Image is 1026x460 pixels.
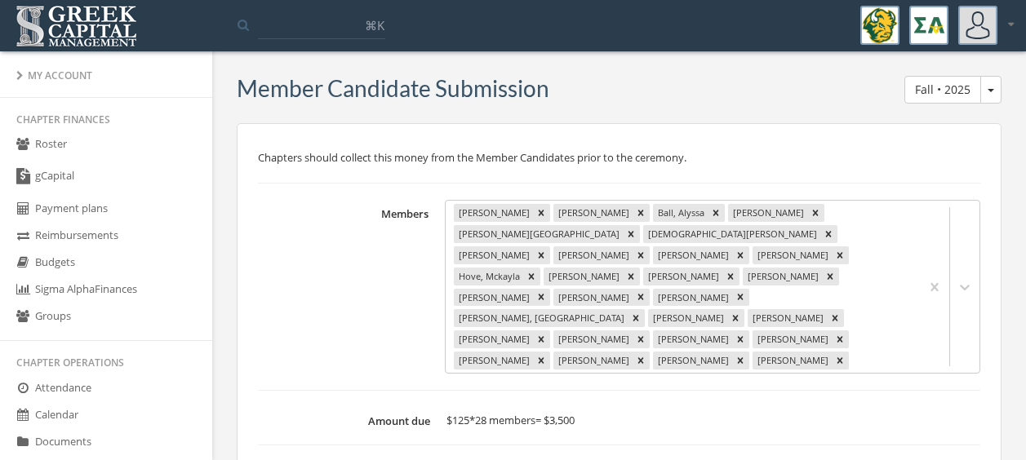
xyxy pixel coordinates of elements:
[826,309,844,327] div: Remove Nechiporenko, Nataie
[237,76,549,101] h3: Member Candidate Submission
[753,246,831,264] div: [PERSON_NAME]
[653,330,731,348] div: [PERSON_NAME]
[258,200,437,374] label: Members
[475,413,535,427] span: 28 members
[632,204,650,222] div: Remove Angstman, Emmalee
[365,17,384,33] span: ⌘K
[653,289,731,307] div: [PERSON_NAME]
[622,268,640,285] div: Remove Huhn, Cora
[753,330,831,348] div: [PERSON_NAME]
[643,225,819,243] div: [DEMOGRAPHIC_DATA][PERSON_NAME]
[648,309,726,327] div: [PERSON_NAME]
[831,352,849,369] div: Remove Whiddon, Talene
[653,352,731,369] div: [PERSON_NAME]
[16,69,196,82] div: My Account
[532,352,550,369] div: Remove Sonsalla, ShayAnne
[980,76,1002,104] button: Fall • 2025
[544,413,575,427] span: $3,500
[454,225,622,243] div: [PERSON_NAME][GEOGRAPHIC_DATA]
[258,148,980,166] p: Chapters should collect this money from the Member Candidates prior to the ceremony.
[819,225,837,243] div: Remove Christiansen, Amelia
[831,330,849,348] div: Remove Rabas, Chaela
[806,204,824,222] div: Remove Bergrud, Samantha
[532,204,550,222] div: Remove Amsbaugh, Olivia
[535,413,541,427] span: =
[553,246,632,264] div: [PERSON_NAME]
[544,268,622,285] div: [PERSON_NAME]
[627,309,645,327] div: Remove Mertens, Madison
[553,330,632,348] div: [PERSON_NAME]
[743,268,821,285] div: [PERSON_NAME]
[753,352,831,369] div: [PERSON_NAME]
[454,246,532,264] div: [PERSON_NAME]
[553,352,632,369] div: [PERSON_NAME]
[904,76,981,104] button: Fall • 2025
[522,268,540,285] div: Remove Hove, Mckayla
[532,246,550,264] div: Remove Dolezal, Lauren
[454,204,532,222] div: [PERSON_NAME]
[731,289,749,307] div: Remove McClue, Haley
[532,289,550,307] div: Remove Lundin, Adeline
[731,330,749,348] div: Remove Quamme, Gina
[821,268,839,285] div: Remove Lemke, Allie
[707,204,725,222] div: Remove Ball, Alyssa
[553,204,632,222] div: [PERSON_NAME]
[622,225,640,243] div: Remove Bormann, Kalista
[731,246,749,264] div: Remove Hoffarth, Stephanie
[831,246,849,264] div: Remove Hofman, Courtney
[258,407,438,428] label: Amount due
[632,289,650,307] div: Remove Maxwell, Katherine
[454,330,532,348] div: [PERSON_NAME]
[454,268,522,285] div: Hove, Mckayla
[532,330,550,348] div: Remove Olson, Carly
[454,289,532,307] div: [PERSON_NAME]
[643,268,722,285] div: [PERSON_NAME]
[553,289,632,307] div: [PERSON_NAME]
[653,246,731,264] div: [PERSON_NAME]
[722,268,740,285] div: Remove Kruse, Leah
[748,309,826,327] div: [PERSON_NAME]
[731,352,749,369] div: Remove Wendel, Reagan
[454,309,627,327] div: [PERSON_NAME], [GEOGRAPHIC_DATA]
[632,352,650,369] div: Remove Vachal, Jocelyn
[632,330,650,348] div: Remove Patterson, Julia
[728,204,806,222] div: [PERSON_NAME]
[726,309,744,327] div: Remove Mushitz, Olivia
[632,246,650,264] div: Remove Duchscher, Katelyn
[454,352,532,369] div: [PERSON_NAME]
[653,204,707,222] div: Ball, Alyssa
[446,413,469,427] span: $125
